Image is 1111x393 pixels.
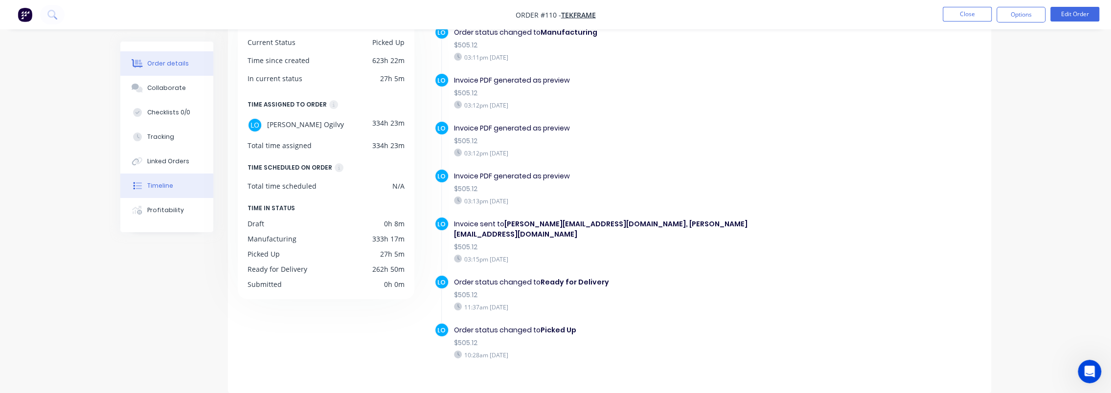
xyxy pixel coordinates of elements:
img: Factory [18,7,32,22]
div: $505.12 [454,338,793,348]
button: Tracking [120,125,213,149]
span: LO [437,326,446,335]
span: LO [437,278,446,287]
b: Ready for Delivery [541,277,609,287]
div: Timeline [147,181,173,190]
div: Submitted [248,279,282,289]
div: 27h 5m [380,73,405,84]
div: 11:37am [DATE] [454,303,793,311]
div: Tracking [147,132,174,141]
div: 27h 5m [380,249,405,259]
div: Ready for Delivery [248,264,307,274]
div: TIME ASSIGNED TO ORDER [248,99,327,110]
div: Picked Up [372,37,405,47]
div: Order details [147,59,189,68]
a: TekFrame [561,10,596,20]
div: 333h 17m [372,234,405,244]
button: Collaborate [120,76,213,100]
div: 03:13pm [DATE] [454,196,793,205]
div: Collaborate [147,84,186,92]
div: TIME SCHEDULED ON ORDER [248,162,332,173]
div: $505.12 [454,184,793,194]
div: Time since created [248,55,310,65]
div: 334h 23m [372,140,405,151]
iframe: Intercom live chat [1078,360,1101,383]
div: $505.12 [454,290,793,300]
div: Order status changed to [454,277,793,287]
button: Profitability [120,198,213,222]
div: Profitability [147,206,184,215]
div: In current status [248,73,302,84]
div: Invoice PDF generated as preview [454,123,793,133]
div: 10:28am [DATE] [454,350,793,359]
span: LO [437,28,446,37]
span: LO [437,219,446,229]
span: Order #110 - [516,10,561,20]
div: Order status changed to [454,325,793,335]
div: Manufacturing [248,234,296,244]
div: Linked Orders [147,157,189,166]
div: Total time assigned [248,140,312,151]
div: 03:12pm [DATE] [454,101,793,109]
div: Current Status [248,37,295,47]
div: 03:15pm [DATE] [454,255,793,263]
div: Invoice sent to [454,219,793,240]
div: Total time scheduled [248,181,317,191]
b: Picked Up [541,325,576,335]
button: Order details [120,51,213,76]
button: Timeline [120,174,213,198]
button: Checklists 0/0 [120,100,213,125]
button: Close [943,7,992,22]
div: $505.12 [454,40,793,50]
div: LO [248,118,262,132]
span: LO [437,76,446,85]
div: $505.12 [454,136,793,146]
b: [PERSON_NAME][EMAIL_ADDRESS][DOMAIN_NAME], [PERSON_NAME][EMAIL_ADDRESS][DOMAIN_NAME] [454,219,748,239]
div: 334h 23m [372,118,405,132]
span: [PERSON_NAME] Ogilvy [267,118,344,132]
button: Linked Orders [120,149,213,174]
b: Manufacturing [541,27,597,37]
div: Invoice PDF generated as preview [454,171,793,181]
button: Options [997,7,1045,22]
div: $505.12 [454,242,793,252]
div: 262h 50m [372,264,405,274]
div: 03:11pm [DATE] [454,53,793,62]
div: 623h 22m [372,55,405,65]
div: Checklists 0/0 [147,108,190,117]
div: 0h 8m [384,218,405,229]
button: Edit Order [1050,7,1099,22]
div: N/A [392,181,405,191]
div: 03:12pm [DATE] [454,149,793,157]
div: $505.12 [454,88,793,98]
div: 0h 0m [384,279,405,289]
div: Order status changed to [454,27,793,38]
div: Invoice PDF generated as preview [454,75,793,86]
div: Draft [248,218,264,229]
span: TIME IN STATUS [248,203,295,214]
div: Picked Up [248,249,280,259]
span: LO [437,124,446,133]
span: LO [437,172,446,181]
